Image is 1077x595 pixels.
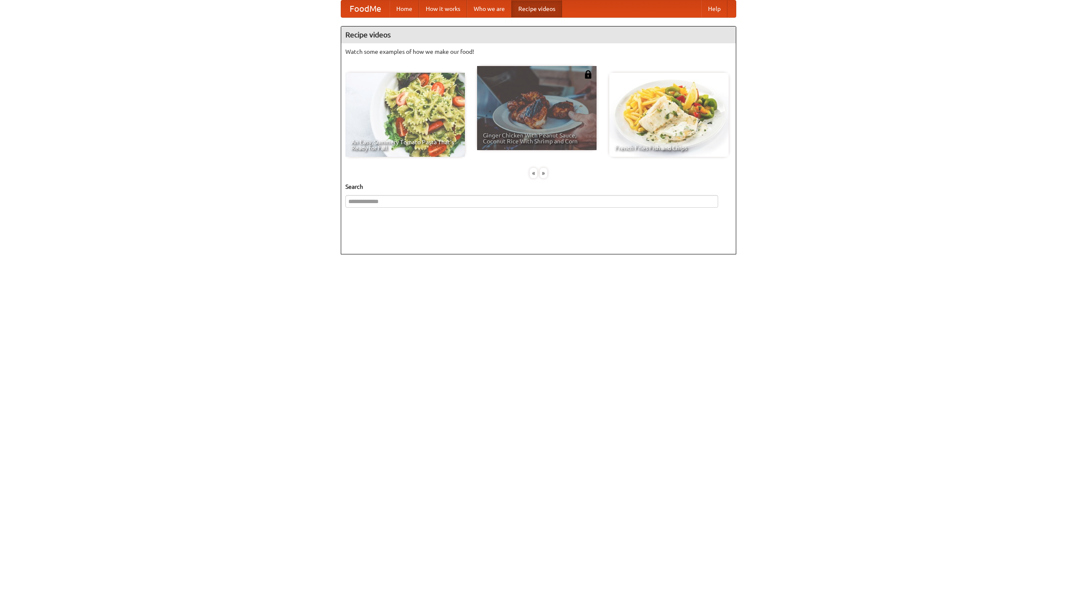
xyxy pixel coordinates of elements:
[540,168,547,178] div: »
[341,26,736,43] h4: Recipe videos
[345,182,732,191] h5: Search
[419,0,467,17] a: How it works
[584,70,592,79] img: 483408.png
[530,168,537,178] div: «
[701,0,727,17] a: Help
[390,0,419,17] a: Home
[609,73,729,157] a: French Fries Fish and Chips
[467,0,512,17] a: Who we are
[512,0,562,17] a: Recipe videos
[345,73,465,157] a: An Easy, Summery Tomato Pasta That's Ready for Fall
[341,0,390,17] a: FoodMe
[351,139,459,151] span: An Easy, Summery Tomato Pasta That's Ready for Fall
[615,145,723,151] span: French Fries Fish and Chips
[345,48,732,56] p: Watch some examples of how we make our food!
